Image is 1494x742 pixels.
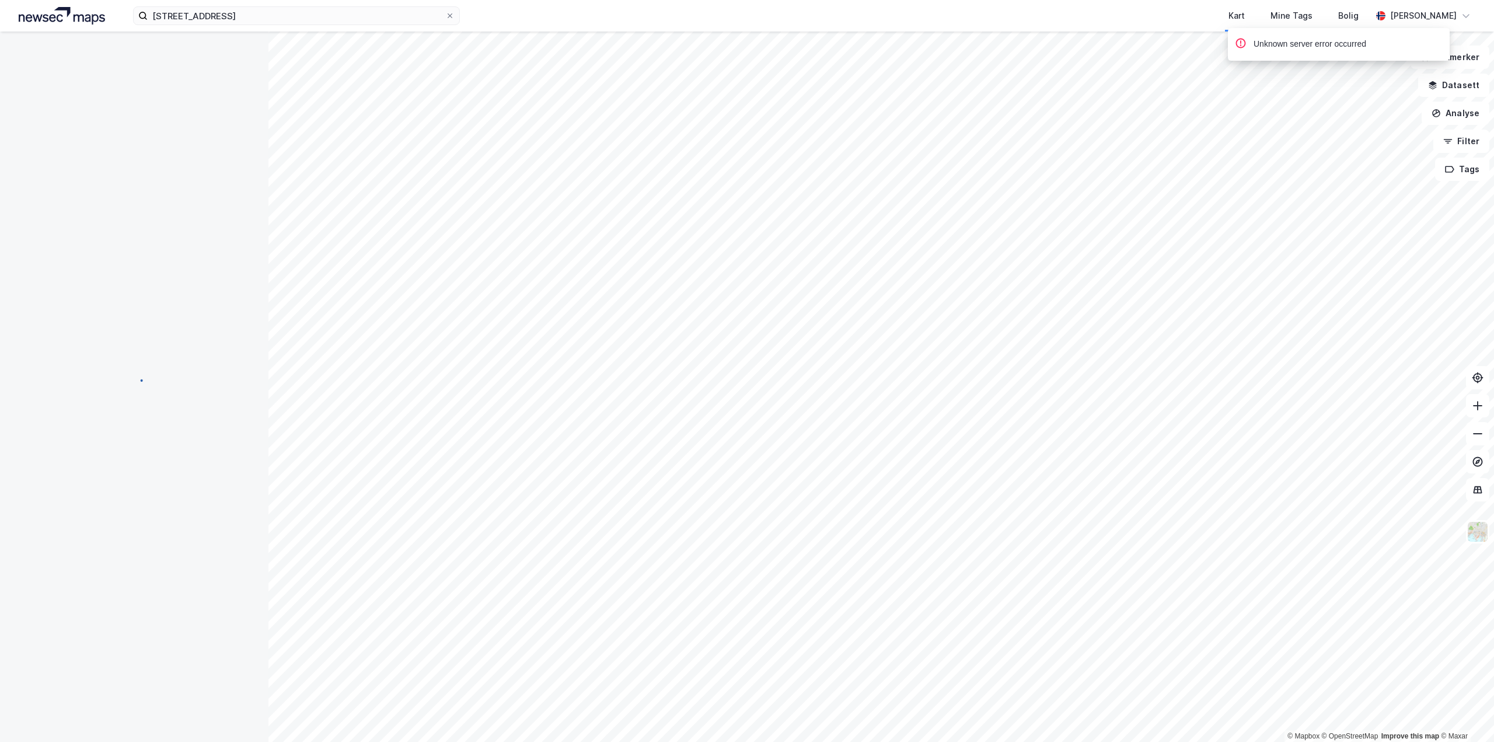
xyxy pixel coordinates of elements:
[1436,686,1494,742] div: Kontrollprogram for chat
[1418,74,1489,97] button: Datasett
[1381,732,1439,740] a: Improve this map
[148,7,445,25] input: Søk på adresse, matrikkel, gårdeiere, leietakere eller personer
[1254,37,1366,51] div: Unknown server error occurred
[1422,102,1489,125] button: Analyse
[1322,732,1378,740] a: OpenStreetMap
[1338,9,1359,23] div: Bolig
[1287,732,1320,740] a: Mapbox
[1467,521,1489,543] img: Z
[1270,9,1313,23] div: Mine Tags
[1435,158,1489,181] button: Tags
[19,7,105,25] img: logo.a4113a55bc3d86da70a041830d287a7e.svg
[1228,9,1245,23] div: Kart
[1436,686,1494,742] iframe: Chat Widget
[1390,9,1457,23] div: [PERSON_NAME]
[1433,130,1489,153] button: Filter
[125,371,144,389] img: spinner.a6d8c91a73a9ac5275cf975e30b51cfb.svg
